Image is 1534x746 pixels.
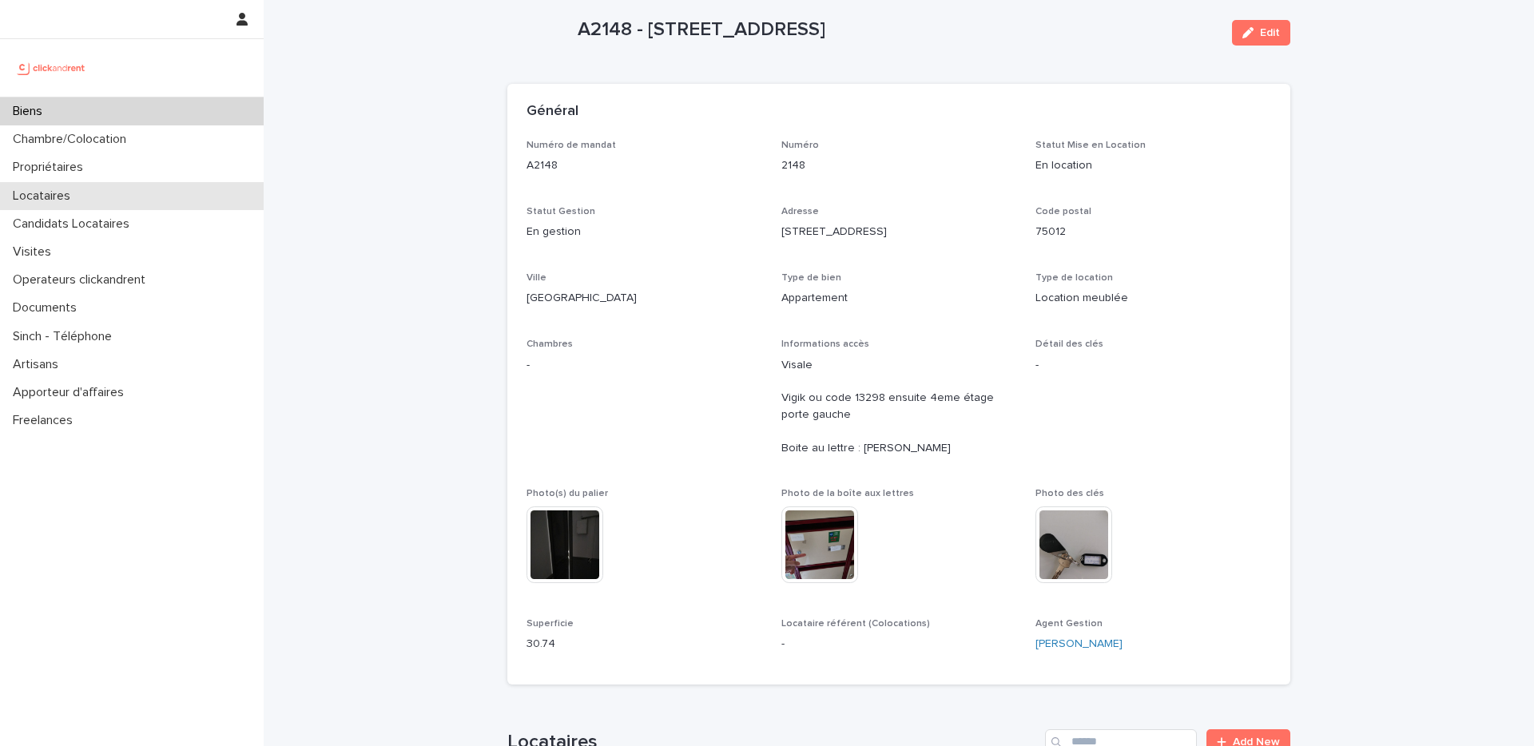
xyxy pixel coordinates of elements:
p: Chambre/Colocation [6,132,139,147]
p: 2148 [781,157,1017,174]
span: Photo de la boîte aux lettres [781,489,914,498]
p: Freelances [6,413,85,428]
p: Apporteur d'affaires [6,385,137,400]
p: Appartement [781,290,1017,307]
p: 75012 [1035,224,1271,240]
p: Visale Vigik ou code 13298 ensuite 4eme étage porte gauche Boite au lettre : [PERSON_NAME] [781,357,1017,457]
span: Adresse [781,207,819,216]
span: Photo des clés [1035,489,1104,498]
span: Numéro de mandat [527,141,616,150]
p: Visites [6,244,64,260]
span: Ville [527,273,546,283]
span: Statut Gestion [527,207,595,216]
p: - [527,357,762,374]
p: Propriétaires [6,160,96,175]
span: Chambres [527,339,573,349]
span: Numéro [781,141,819,150]
p: - [1035,357,1271,374]
p: A2148 - [STREET_ADDRESS] [578,18,1219,42]
p: Candidats Locataires [6,216,142,232]
p: [GEOGRAPHIC_DATA] [527,290,762,307]
span: Statut Mise en Location [1035,141,1146,150]
span: Agent Gestion [1035,619,1103,629]
p: En location [1035,157,1271,174]
p: Artisans [6,357,71,372]
p: Biens [6,104,55,119]
img: UCB0brd3T0yccxBKYDjQ [13,52,90,84]
p: 30.74 [527,636,762,653]
button: Edit [1232,20,1290,46]
p: Locataires [6,188,83,204]
p: - [781,636,1017,653]
p: Operateurs clickandrent [6,272,158,288]
span: Edit [1260,27,1280,38]
p: [STREET_ADDRESS] [781,224,1017,240]
a: [PERSON_NAME] [1035,636,1123,653]
h2: Général [527,103,578,121]
p: Documents [6,300,89,315]
span: Locataire référent (Colocations) [781,619,930,629]
span: Type de location [1035,273,1113,283]
p: A2148 [527,157,762,174]
span: Photo(s) du palier [527,489,608,498]
span: Type de bien [781,273,841,283]
span: Détail des clés [1035,339,1103,349]
p: En gestion [527,224,762,240]
p: Location meublée [1035,290,1271,307]
span: Code postal [1035,207,1091,216]
p: Sinch - Téléphone [6,329,125,344]
span: Superficie [527,619,574,629]
span: Informations accès [781,339,869,349]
